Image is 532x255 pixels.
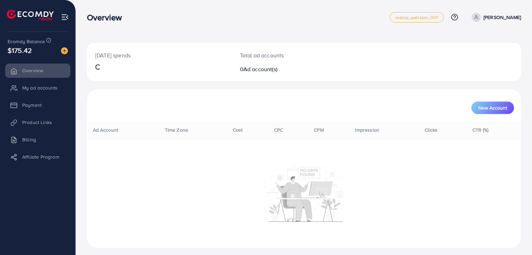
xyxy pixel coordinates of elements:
h3: Overview [87,12,127,22]
span: Ecomdy Balance [8,38,45,45]
button: New Account [471,102,514,114]
h2: 0 [240,66,332,73]
p: Total ad accounts [240,51,332,59]
span: $175.42 [8,45,32,55]
img: menu [61,13,69,21]
p: [DATE] spends [95,51,223,59]
img: image [61,47,68,54]
a: metap_pakistan_001 [390,12,444,22]
span: New Account [478,105,507,110]
span: Ad account(s) [243,65,277,73]
span: metap_pakistan_001 [396,15,438,20]
img: logo [7,10,54,20]
p: [PERSON_NAME] [484,13,521,21]
a: [PERSON_NAME] [469,13,521,22]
